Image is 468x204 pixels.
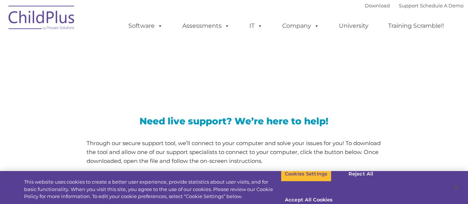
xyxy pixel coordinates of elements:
[242,19,270,33] a: IT
[365,3,390,9] a: Download
[448,179,464,195] button: Close
[281,166,331,182] button: Cookies Settings
[175,19,237,33] a: Assessments
[399,3,418,9] a: Support
[331,19,376,33] a: University
[121,19,170,33] a: Software
[5,0,79,37] img: ChildPlus by Procare Solutions
[365,3,464,9] font: |
[24,178,281,200] div: This website uses cookies to create a better user experience, provide statistics about user visit...
[420,3,464,9] a: Schedule A Demo
[338,166,384,182] button: Reject All
[87,139,381,165] p: Through our secure support tool, we’ll connect to your computer and solve your issues for you! To...
[275,19,327,33] a: Company
[381,19,451,33] a: Training Scramble!!
[10,53,287,76] span: LiveSupport with SplashTop
[87,117,381,126] h3: Need live support? We’re here to help!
